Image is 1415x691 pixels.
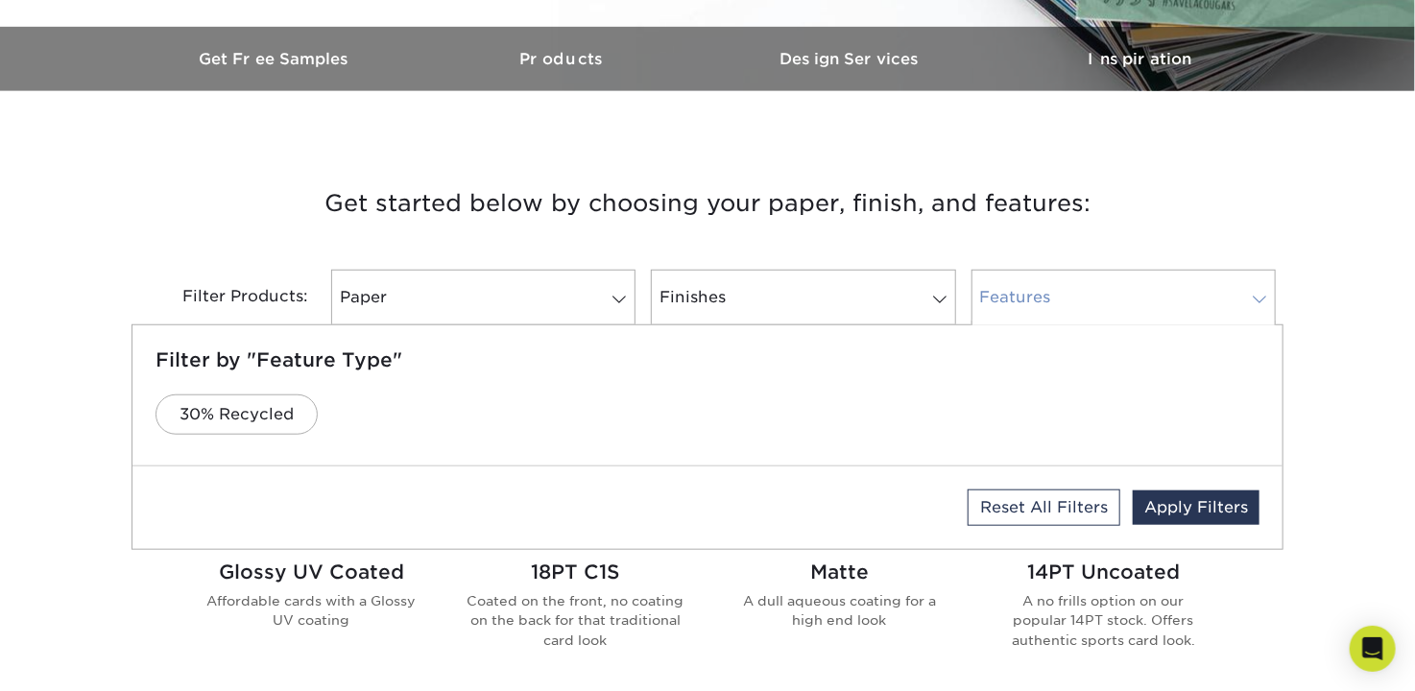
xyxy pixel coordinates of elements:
[156,348,1259,371] h5: Filter by "Feature Type"
[971,270,1276,325] a: Features
[707,50,995,68] h3: Design Services
[731,591,948,631] p: A dull aqueous coating for a high end look
[203,560,420,584] h2: Glossy UV Coated
[1350,626,1396,672] div: Open Intercom Messenger
[420,50,707,68] h3: Products
[203,591,420,631] p: Affordable cards with a Glossy UV coating
[1133,490,1259,525] a: Apply Filters
[467,560,684,584] h2: 18PT C1S
[731,560,948,584] h2: Matte
[995,591,1212,650] p: A no frills option on our popular 14PT stock. Offers authentic sports card look.
[132,270,324,325] div: Filter Products:
[132,27,420,91] a: Get Free Samples
[132,50,420,68] h3: Get Free Samples
[651,270,955,325] a: Finishes
[707,27,995,91] a: Design Services
[995,27,1283,91] a: Inspiration
[995,560,1212,584] h2: 14PT Uncoated
[146,160,1269,247] h3: Get started below by choosing your paper, finish, and features:
[420,27,707,91] a: Products
[995,50,1283,68] h3: Inspiration
[331,270,636,325] a: Paper
[467,591,684,650] p: Coated on the front, no coating on the back for that traditional card look
[968,489,1120,526] a: Reset All Filters
[156,394,318,435] a: 30% Recycled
